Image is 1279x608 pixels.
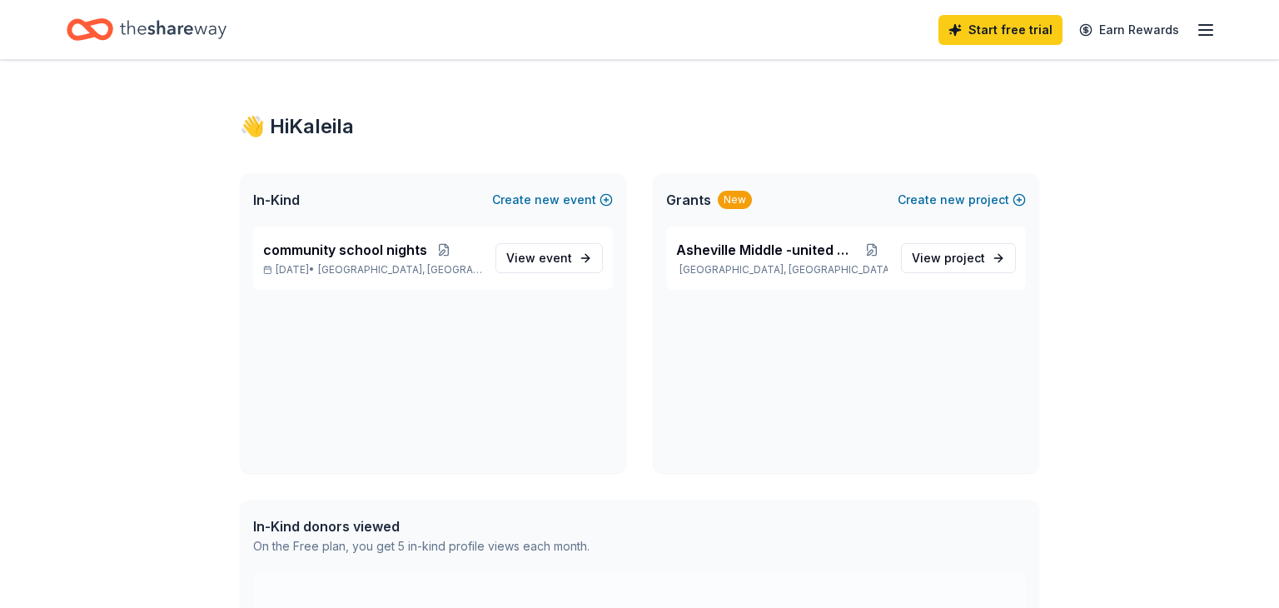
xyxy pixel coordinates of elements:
span: event [539,251,572,265]
a: View project [901,243,1016,273]
span: View [912,248,985,268]
span: In-Kind [253,190,300,210]
div: New [718,191,752,209]
a: Home [67,10,226,49]
div: In-Kind donors viewed [253,516,590,536]
a: View event [495,243,603,273]
span: Asheville Middle -united way [676,240,856,260]
p: [DATE] • [263,263,482,277]
span: community school nights [263,240,427,260]
span: View [506,248,572,268]
button: Createnewproject [898,190,1026,210]
span: project [944,251,985,265]
a: Start free trial [938,15,1063,45]
p: [GEOGRAPHIC_DATA], [GEOGRAPHIC_DATA] [676,263,888,277]
span: new [940,190,965,210]
span: [GEOGRAPHIC_DATA], [GEOGRAPHIC_DATA] [318,263,482,277]
button: Createnewevent [492,190,613,210]
div: On the Free plan, you get 5 in-kind profile views each month. [253,536,590,556]
a: Earn Rewards [1069,15,1189,45]
span: Grants [666,190,711,210]
div: 👋 Hi Kaleila [240,113,1039,140]
span: new [535,190,560,210]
